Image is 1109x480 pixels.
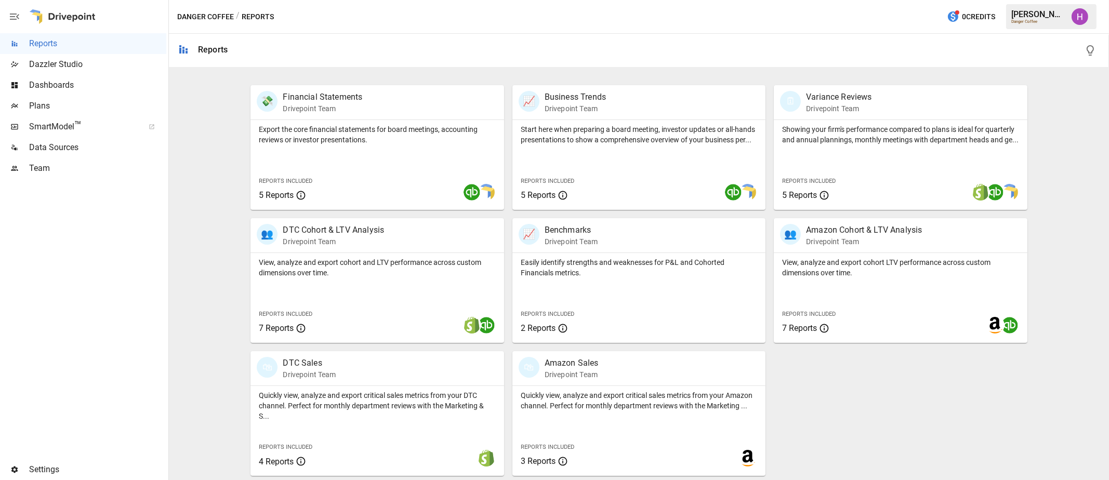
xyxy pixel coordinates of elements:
[257,91,278,112] div: 💸
[29,79,166,91] span: Dashboards
[780,91,801,112] div: 🗓
[464,184,480,201] img: quickbooks
[806,224,922,236] p: Amazon Cohort & LTV Analysis
[177,10,234,23] button: Danger Coffee
[806,91,872,103] p: Variance Reviews
[259,311,312,317] span: Reports Included
[257,224,278,245] div: 👥
[962,10,995,23] span: 0 Credits
[519,224,539,245] div: 📈
[806,103,872,114] p: Drivepoint Team
[283,369,336,380] p: Drivepoint Team
[521,323,556,333] span: 2 Reports
[283,236,384,247] p: Drivepoint Team
[259,323,294,333] span: 7 Reports
[740,450,756,466] img: amazon
[782,124,1019,145] p: Showing your firm's performance compared to plans is ideal for quarterly and annual plannings, mo...
[1011,9,1065,19] div: [PERSON_NAME]
[74,119,82,132] span: ™
[1011,19,1065,24] div: Danger Coffee
[521,124,757,145] p: Start here when preparing a board meeting, investor updates or all-hands presentations to show a ...
[545,91,606,103] p: Business Trends
[521,456,556,466] span: 3 Reports
[782,323,817,333] span: 7 Reports
[545,236,598,247] p: Drivepoint Team
[782,178,836,184] span: Reports Included
[1001,317,1018,334] img: quickbooks
[29,100,166,112] span: Plans
[283,224,384,236] p: DTC Cohort & LTV Analysis
[478,184,495,201] img: smart model
[259,190,294,200] span: 5 Reports
[1001,184,1018,201] img: smart model
[259,457,294,466] span: 4 Reports
[519,357,539,378] div: 🛍
[545,369,599,380] p: Drivepoint Team
[519,91,539,112] div: 📈
[521,444,574,450] span: Reports Included
[29,58,166,71] span: Dazzler Studio
[29,141,166,154] span: Data Sources
[1072,8,1088,25] img: Harry Antonio
[259,390,495,421] p: Quickly view, analyze and export critical sales metrics from your DTC channel. Perfect for monthl...
[29,463,166,476] span: Settings
[740,184,756,201] img: smart model
[29,162,166,175] span: Team
[521,190,556,200] span: 5 Reports
[972,184,989,201] img: shopify
[521,390,757,411] p: Quickly view, analyze and export critical sales metrics from your Amazon channel. Perfect for mon...
[257,357,278,378] div: 🛍
[464,317,480,334] img: shopify
[29,121,137,133] span: SmartModel
[782,311,836,317] span: Reports Included
[987,184,1004,201] img: quickbooks
[236,10,240,23] div: /
[259,124,495,145] p: Export the core financial statements for board meetings, accounting reviews or investor presentat...
[521,311,574,317] span: Reports Included
[283,91,362,103] p: Financial Statements
[545,103,606,114] p: Drivepoint Team
[1065,2,1094,31] button: Harry Antonio
[545,357,599,369] p: Amazon Sales
[780,224,801,245] div: 👥
[283,103,362,114] p: Drivepoint Team
[478,317,495,334] img: quickbooks
[943,7,999,26] button: 0Credits
[725,184,742,201] img: quickbooks
[259,444,312,450] span: Reports Included
[521,178,574,184] span: Reports Included
[782,257,1019,278] p: View, analyze and export cohort LTV performance across custom dimensions over time.
[806,236,922,247] p: Drivepoint Team
[259,257,495,278] p: View, analyze and export cohort and LTV performance across custom dimensions over time.
[259,178,312,184] span: Reports Included
[545,224,598,236] p: Benchmarks
[987,317,1004,334] img: amazon
[198,45,228,55] div: Reports
[478,450,495,466] img: shopify
[521,257,757,278] p: Easily identify strengths and weaknesses for P&L and Cohorted Financials metrics.
[29,37,166,50] span: Reports
[283,357,336,369] p: DTC Sales
[782,190,817,200] span: 5 Reports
